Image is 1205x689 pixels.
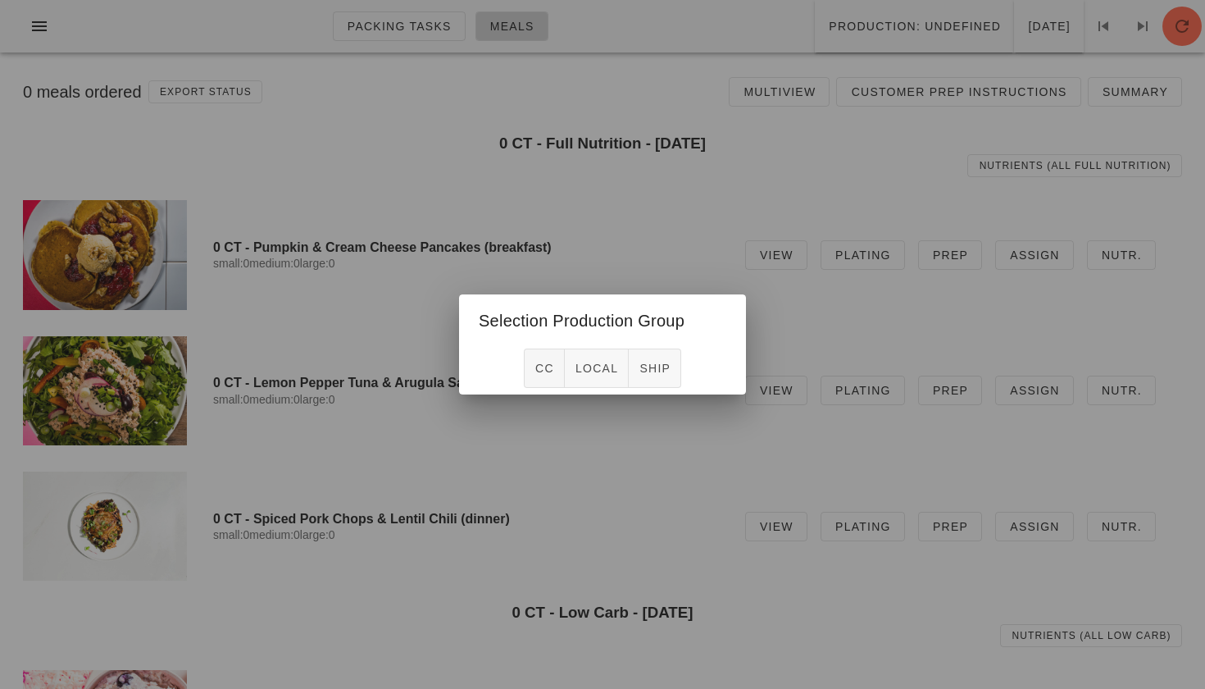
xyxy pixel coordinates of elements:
button: ship [629,349,681,388]
button: local [565,349,629,388]
div: Selection Production Group [459,294,746,342]
span: ship [639,362,671,375]
span: CC [534,362,554,375]
button: CC [524,349,565,388]
span: local [575,362,618,375]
